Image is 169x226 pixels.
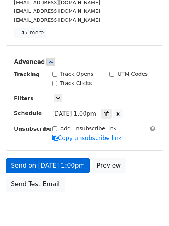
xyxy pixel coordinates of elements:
[6,177,65,192] a: Send Test Email
[14,28,46,38] a: +47 more
[52,135,122,142] a: Copy unsubscribe link
[60,125,117,133] label: Add unsubscribe link
[14,95,34,101] strong: Filters
[130,189,169,226] iframe: Chat Widget
[52,110,96,117] span: [DATE] 1:00pm
[14,110,42,116] strong: Schedule
[60,79,92,87] label: Track Clicks
[6,158,90,173] a: Send on [DATE] 1:00pm
[14,8,100,14] small: [EMAIL_ADDRESS][DOMAIN_NAME]
[118,70,148,78] label: UTM Codes
[60,70,94,78] label: Track Opens
[14,126,52,132] strong: Unsubscribe
[14,58,155,66] h5: Advanced
[92,158,126,173] a: Preview
[14,17,100,23] small: [EMAIL_ADDRESS][DOMAIN_NAME]
[14,71,40,77] strong: Tracking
